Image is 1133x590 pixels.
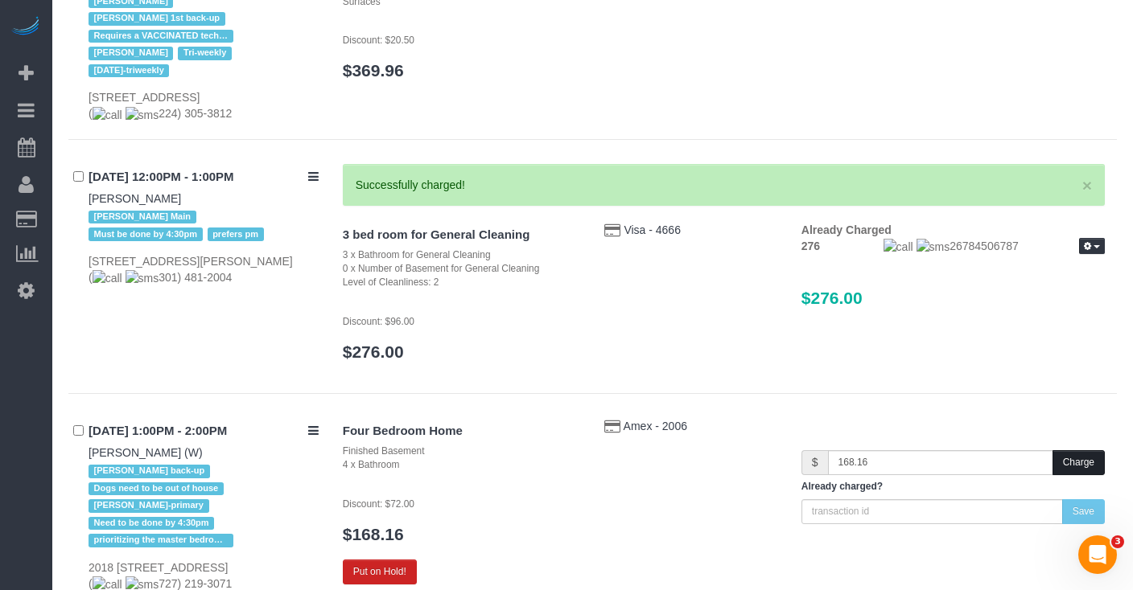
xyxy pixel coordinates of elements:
[89,12,225,25] span: [PERSON_NAME] 1st back-up
[343,35,414,46] small: Discount: $20.50
[89,499,209,512] span: [PERSON_NAME]-primary
[343,445,581,458] div: Finished Basement
[89,107,232,120] span: ( 224) 305-3812
[93,107,122,123] img: call
[89,465,210,477] span: [PERSON_NAME] back-up
[89,253,319,286] div: [STREET_ADDRESS][PERSON_NAME]
[343,248,581,262] div: 3 x Bathroom for General Cleaning
[89,192,181,205] a: [PERSON_NAME]
[884,240,1019,252] span: 26784506787
[801,240,820,252] strong: 276
[884,239,913,255] img: call
[801,481,1105,492] h5: Already charged?
[89,577,232,590] span: ( 727) 219-3071
[89,30,233,43] span: Requires a VACCINATED tech/trainee
[343,276,581,289] div: Level of Cleanliness: 2
[89,517,214,530] span: Need to be done by 4:30pm
[343,61,404,80] a: $369.96
[356,177,1092,193] div: Successfully charged!
[624,420,687,432] a: Amex - 2006
[93,270,122,286] img: call
[343,525,404,543] a: $168.16
[1078,535,1117,574] iframe: Intercom live chat
[178,47,231,59] span: Tri-weekly
[89,461,319,551] div: Tags
[89,534,233,547] span: prioritizing the master bedroom while handling the other rooms on a rotating basis
[89,89,319,122] div: [STREET_ADDRESS]
[89,47,173,59] span: [PERSON_NAME]
[208,227,264,240] span: prefers pm
[343,559,417,584] button: Put on Hold!
[89,64,169,77] span: [DATE]-triweekly
[89,227,203,240] span: Must be done by 4:30pm
[343,228,581,242] h4: 3 bed room for General Cleaning
[624,223,681,236] a: Visa - 4666
[89,424,319,438] h4: [DATE] 1:00PM - 2:00PM
[89,482,224,495] span: Dogs need to be out of house
[917,239,950,255] img: sms
[126,107,159,123] img: sms
[343,342,404,361] a: $276.00
[89,211,196,223] span: [PERSON_NAME] Main
[1053,450,1105,475] button: Charge
[89,170,319,184] h4: [DATE] 12:00PM - 1:00PM
[343,458,581,472] div: 4 x Bathroom
[89,271,232,284] span: ( 301) 481-2004
[10,16,42,39] img: Automaid Logo
[801,499,1063,524] input: transaction id
[343,498,414,510] small: Discount: $72.00
[89,446,203,459] a: [PERSON_NAME] (W)
[1111,535,1124,548] span: 3
[343,316,414,327] small: Discount: $96.00
[801,289,863,307] span: $276.00
[126,270,159,286] img: sms
[1082,177,1092,194] a: ×
[343,424,581,438] h4: Four Bedroom Home
[89,207,319,245] div: Tags
[801,223,892,236] strong: Already Charged
[343,262,581,276] div: 0 x Number of Basement for General Cleaning
[801,450,828,475] span: $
